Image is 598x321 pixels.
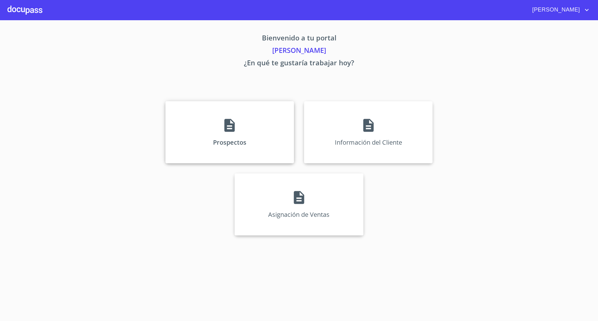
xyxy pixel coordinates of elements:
[528,5,591,15] button: account of current user
[528,5,583,15] span: [PERSON_NAME]
[107,58,491,70] p: ¿En qué te gustaría trabajar hoy?
[268,210,330,219] p: Asignación de Ventas
[107,45,491,58] p: [PERSON_NAME]
[107,33,491,45] p: Bienvenido a tu portal
[213,138,246,147] p: Prospectos
[335,138,402,147] p: Información del Cliente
